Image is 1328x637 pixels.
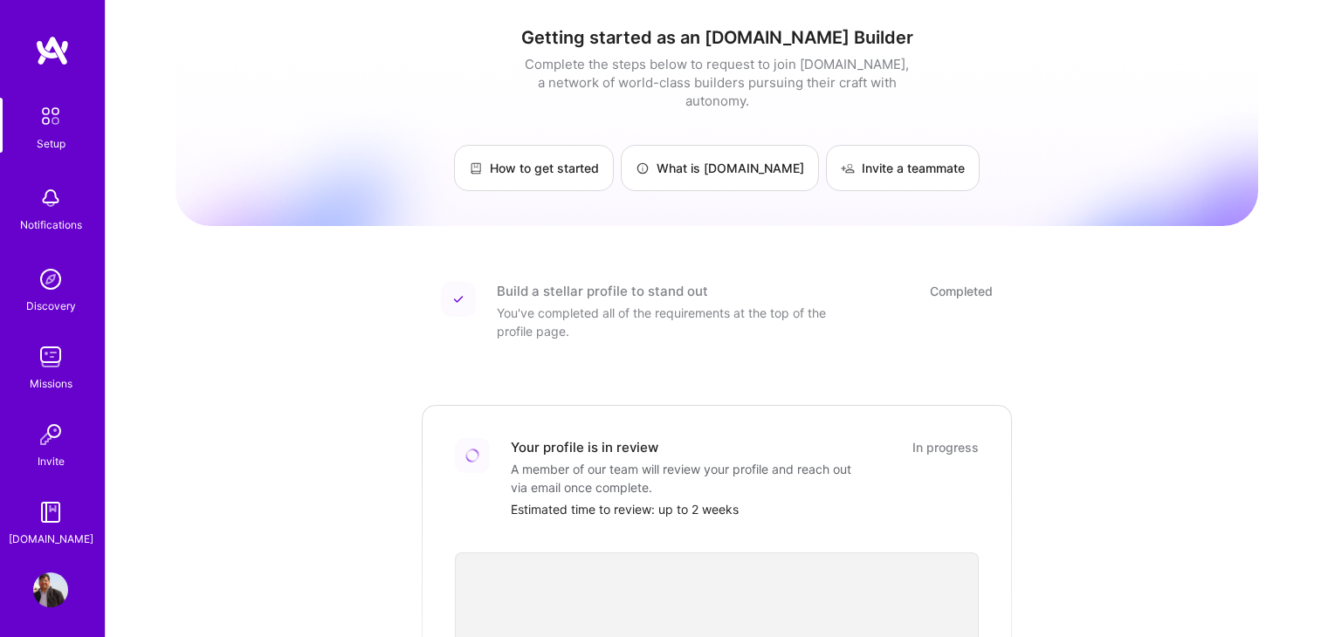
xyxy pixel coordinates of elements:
img: setup [32,98,69,134]
img: What is A.Team [636,161,650,175]
img: User Avatar [33,572,68,607]
div: Estimated time to review: up to 2 weeks [511,500,979,518]
div: Build a stellar profile to stand out [497,282,708,300]
img: logo [35,35,70,66]
div: Completed [930,282,993,300]
div: Discovery [26,297,76,315]
img: teamwork [33,339,68,374]
img: guide book [33,495,68,530]
img: discovery [33,262,68,297]
img: bell [33,181,68,216]
div: Notifications [20,216,82,234]
img: Invite [33,417,68,452]
img: Completed [453,294,464,305]
img: Invite a teammate [841,161,855,175]
div: In progress [912,438,979,456]
div: Setup [37,134,65,153]
a: How to get started [454,145,614,191]
img: How to get started [469,161,483,175]
div: Your profile is in review [511,438,658,456]
div: Invite [38,452,65,470]
a: User Avatar [29,572,72,607]
div: Missions [30,374,72,393]
div: You've completed all of the requirements at the top of the profile page. [497,304,846,340]
div: [DOMAIN_NAME] [9,530,93,548]
h1: Getting started as an [DOMAIN_NAME] Builder [175,27,1258,48]
img: Loading [464,447,481,464]
a: What is [DOMAIN_NAME] [621,145,819,191]
div: Complete the steps below to request to join [DOMAIN_NAME], a network of world-class builders purs... [520,55,913,110]
div: A member of our team will review your profile and reach out via email once complete. [511,460,860,497]
a: Invite a teammate [826,145,980,191]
